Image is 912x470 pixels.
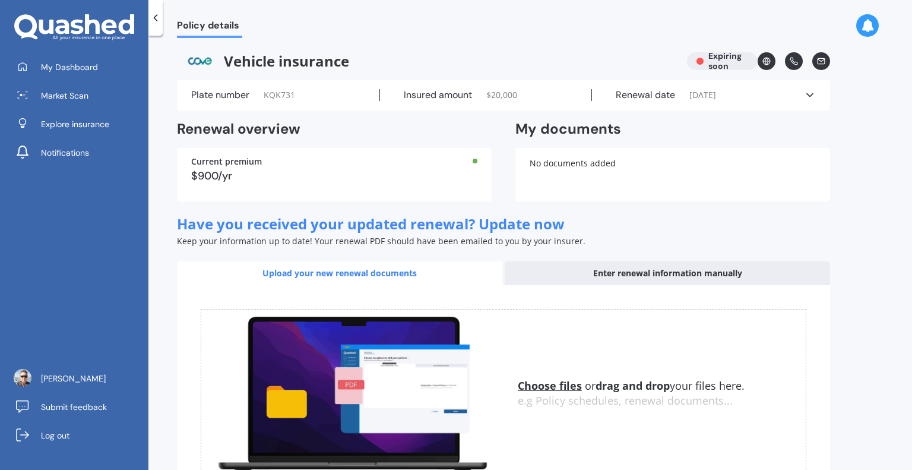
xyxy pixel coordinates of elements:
a: Log out [9,424,148,447]
img: AAcHTtclUvNyp2u0Hiam-fRF7J6y-tGeIq-Sa-fWiwnqEw=s96-c [14,369,31,387]
a: Explore insurance [9,112,148,136]
a: Market Scan [9,84,148,108]
h2: My documents [515,120,621,138]
a: My Dashboard [9,55,148,79]
div: e.g Policy schedules, renewal documents... [518,395,806,408]
b: drag and drop [596,378,670,393]
span: Vehicle insurance [177,52,677,70]
div: $900/yr [191,171,477,181]
a: Submit feedback [9,395,148,419]
div: Upload your new renewal documents [177,261,502,285]
span: $ 20,000 [486,89,517,101]
img: Cove.webp [177,52,224,70]
span: My Dashboard [41,61,98,73]
span: Have you received your updated renewal? Update now [177,214,565,234]
span: Notifications [41,147,89,159]
div: Current premium [191,157,477,166]
span: Log out [41,430,69,441]
a: Notifications [9,141,148,165]
span: Keep your information up to date! Your renewal PDF should have been emailed to you by your insurer. [177,235,585,247]
a: [PERSON_NAME] [9,367,148,390]
span: Policy details [177,20,242,36]
span: Explore insurance [41,118,109,130]
span: KQK731 [264,89,295,101]
u: Choose files [518,378,582,393]
div: Enter renewal information manually [505,261,830,285]
h2: Renewal overview [177,120,492,138]
span: or your files here. [518,378,745,393]
span: [DATE] [689,89,716,101]
span: Submit feedback [41,401,107,413]
label: Insured amount [404,89,472,101]
span: [PERSON_NAME] [41,373,106,384]
label: Renewal date [616,89,675,101]
span: Market Scan [41,90,88,102]
div: No documents added [515,148,830,201]
label: Plate number [191,89,249,101]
